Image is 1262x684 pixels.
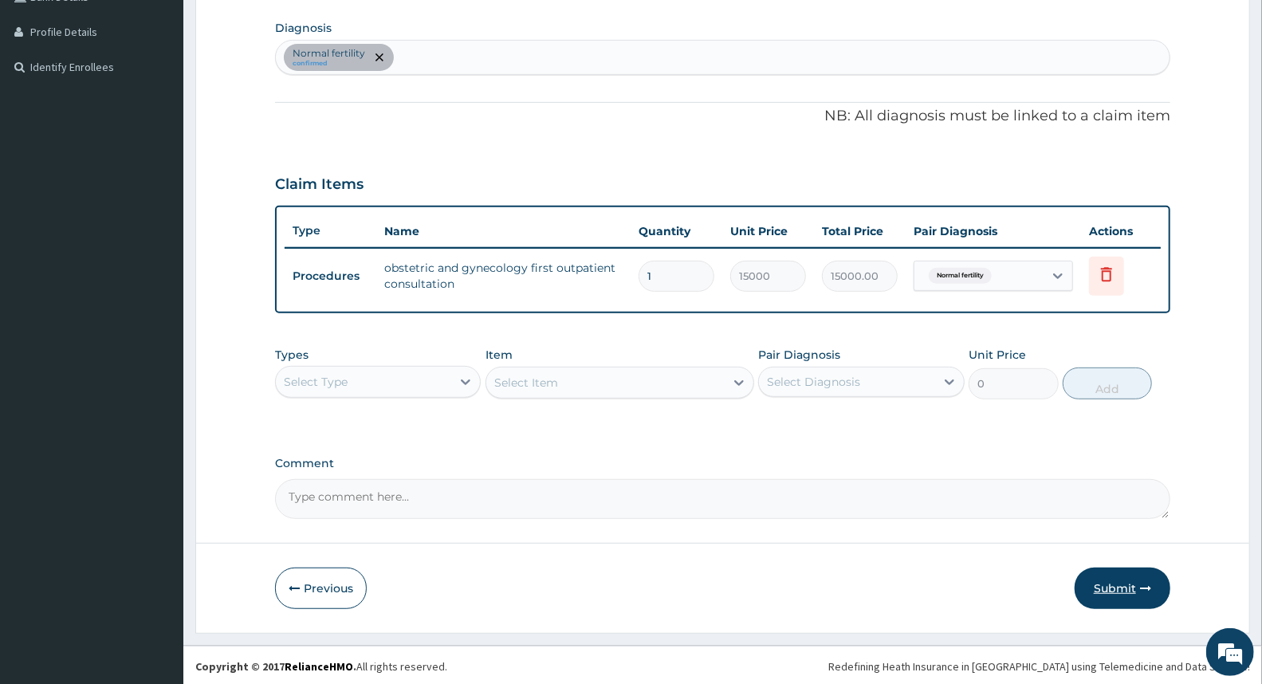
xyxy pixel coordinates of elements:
span: Normal fertility [929,268,992,284]
p: NB: All diagnosis must be linked to a claim item [275,106,1170,127]
a: RelianceHMO [285,659,353,674]
span: remove selection option [372,50,387,65]
th: Pair Diagnosis [906,215,1081,247]
div: Select Type [284,374,348,390]
th: Name [376,215,631,247]
td: Procedures [285,261,376,291]
label: Comment [275,457,1170,470]
strong: Copyright © 2017 . [195,659,356,674]
button: Submit [1075,568,1170,609]
td: obstetric and gynecology first outpatient consultation [376,252,631,300]
label: Types [275,348,309,362]
th: Quantity [631,215,722,247]
p: Normal fertility [293,47,365,60]
img: d_794563401_company_1708531726252_794563401 [29,80,65,120]
button: Previous [275,568,367,609]
label: Diagnosis [275,20,332,36]
div: Select Diagnosis [767,374,860,390]
label: Pair Diagnosis [758,347,840,363]
label: Unit Price [969,347,1026,363]
div: Redefining Heath Insurance in [GEOGRAPHIC_DATA] using Telemedicine and Data Science! [828,658,1250,674]
span: We're online! [92,201,220,362]
small: confirmed [293,60,365,68]
div: Chat with us now [83,89,268,110]
th: Total Price [814,215,906,247]
button: Add [1063,368,1152,399]
th: Type [285,216,376,246]
th: Actions [1081,215,1161,247]
h3: Claim Items [275,176,364,194]
label: Item [486,347,513,363]
textarea: Type your message and hit 'Enter' [8,435,304,491]
div: Minimize live chat window [261,8,300,46]
th: Unit Price [722,215,814,247]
